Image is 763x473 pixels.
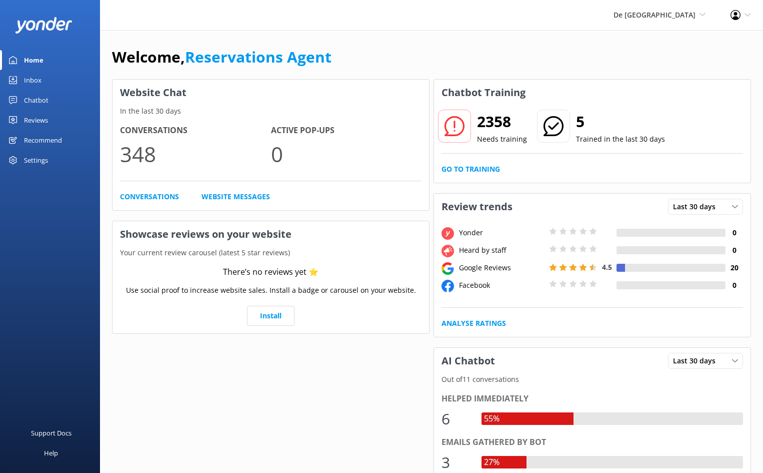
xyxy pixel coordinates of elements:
[24,50,43,70] div: Home
[477,110,527,134] h2: 2358
[24,150,48,170] div: Settings
[673,201,721,212] span: Last 30 days
[120,137,271,171] p: 348
[434,348,502,374] h3: AI Chatbot
[481,456,502,469] div: 27%
[247,306,294,326] a: Install
[31,423,71,443] div: Support Docs
[112,106,429,117] p: In the last 30 days
[441,436,743,449] div: Emails gathered by bot
[477,134,527,145] p: Needs training
[120,124,271,137] h4: Conversations
[441,318,506,329] a: Analyse Ratings
[456,245,546,256] div: Heard by staff
[434,194,520,220] h3: Review trends
[613,10,695,20] span: De [GEOGRAPHIC_DATA]
[725,262,743,273] h4: 20
[24,90,48,110] div: Chatbot
[725,280,743,291] h4: 0
[44,443,58,463] div: Help
[441,407,471,431] div: 6
[24,130,62,150] div: Recommend
[673,355,721,366] span: Last 30 days
[434,80,533,106] h3: Chatbot Training
[456,280,546,291] div: Facebook
[112,247,429,258] p: Your current review carousel (latest 5 star reviews)
[120,191,179,202] a: Conversations
[725,245,743,256] h4: 0
[576,134,665,145] p: Trained in the last 30 days
[201,191,270,202] a: Website Messages
[725,227,743,238] h4: 0
[126,285,416,296] p: Use social proof to increase website sales. Install a badge or carousel on your website.
[15,17,72,34] img: yonder-white-logo.png
[441,392,743,405] div: Helped immediately
[24,70,41,90] div: Inbox
[441,164,500,175] a: Go to Training
[481,412,502,425] div: 55%
[456,227,546,238] div: Yonder
[576,110,665,134] h2: 5
[456,262,546,273] div: Google Reviews
[271,137,422,171] p: 0
[185,47,331,67] a: Reservations Agent
[602,262,612,272] span: 4.5
[271,124,422,137] h4: Active Pop-ups
[24,110,48,130] div: Reviews
[434,374,750,385] p: Out of 11 conversations
[112,45,331,69] h1: Welcome,
[112,80,429,106] h3: Website Chat
[112,221,429,247] h3: Showcase reviews on your website
[223,266,318,279] div: There’s no reviews yet ⭐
